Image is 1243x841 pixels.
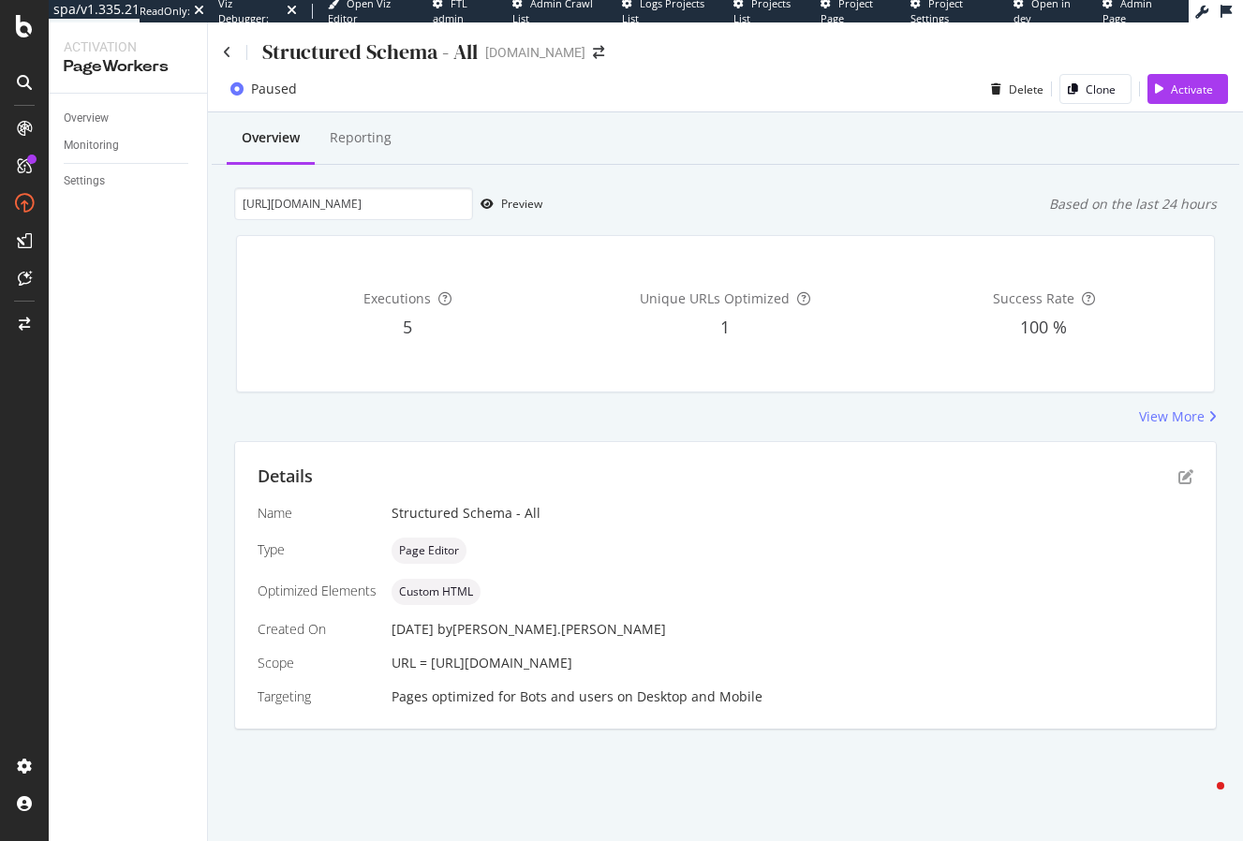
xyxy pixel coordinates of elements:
span: Success Rate [993,289,1074,307]
div: Activate [1171,81,1213,97]
div: Type [258,540,377,559]
div: Activation [64,37,192,56]
button: Preview [473,189,542,219]
a: View More [1139,407,1217,426]
div: ReadOnly: [140,4,190,19]
div: Based on the last 24 hours [1049,195,1217,214]
div: Targeting [258,687,377,706]
button: Delete [984,74,1043,104]
a: Settings [64,171,194,191]
div: Bots and users [520,687,614,706]
div: neutral label [392,538,466,564]
span: 100 % [1020,316,1067,338]
div: PageWorkers [64,56,192,78]
span: 5 [403,316,412,338]
input: Preview your optimization on a URL [234,187,473,220]
div: pen-to-square [1178,469,1193,484]
div: Scope [258,654,377,672]
div: neutral label [392,579,481,605]
div: Details [258,465,313,489]
span: Custom HTML [399,586,473,598]
div: Pages optimized for on [392,687,1193,706]
div: Structured Schema - All [392,504,1193,523]
span: Executions [363,289,431,307]
span: 1 [720,316,730,338]
div: Monitoring [64,136,119,155]
div: Optimized Elements [258,582,377,600]
div: Settings [64,171,105,191]
div: Desktop and Mobile [637,687,762,706]
div: View More [1139,407,1205,426]
div: Created On [258,620,377,639]
div: [DATE] [392,620,1193,639]
button: Clone [1059,74,1132,104]
iframe: Intercom live chat [1179,777,1224,822]
button: Activate [1147,74,1228,104]
a: Overview [64,109,194,128]
div: Name [258,504,377,523]
div: Delete [1009,81,1043,97]
span: Unique URLs Optimized [640,289,790,307]
div: Structured Schema - All [262,37,478,66]
span: Page Editor [399,545,459,556]
div: Paused [251,80,297,98]
div: [DOMAIN_NAME] [485,43,585,62]
div: Overview [64,109,109,128]
div: Overview [242,128,300,147]
span: URL = [URL][DOMAIN_NAME] [392,654,572,671]
div: by [PERSON_NAME].[PERSON_NAME] [437,620,666,639]
div: arrow-right-arrow-left [593,46,604,59]
div: Reporting [330,128,392,147]
div: Preview [501,196,542,212]
div: Clone [1086,81,1116,97]
a: Click to go back [223,46,231,59]
a: Monitoring [64,136,194,155]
